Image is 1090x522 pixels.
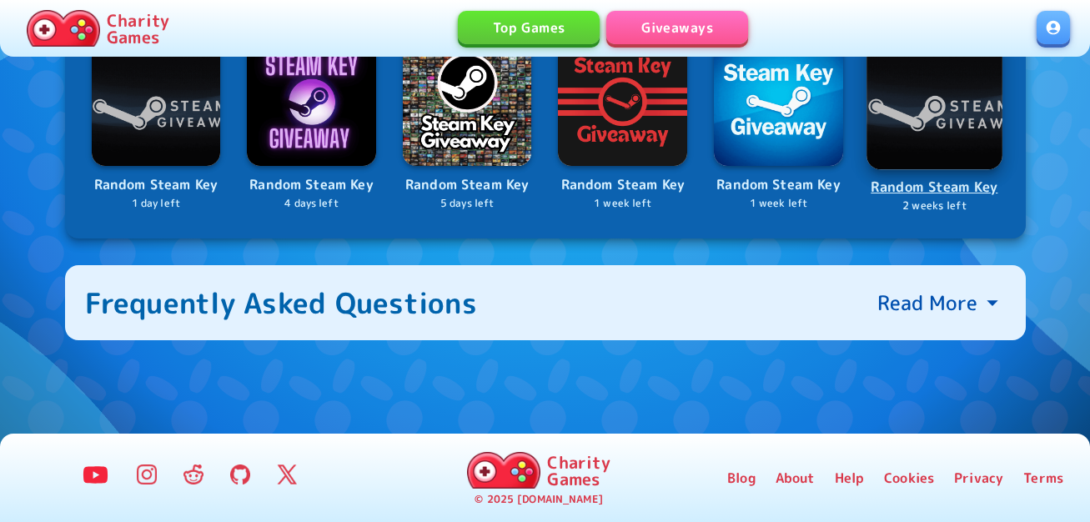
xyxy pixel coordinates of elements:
[403,196,532,212] p: 5 days left
[558,38,687,167] img: Logo
[714,38,843,212] a: LogoRandom Steam Key1 week left
[558,196,687,212] p: 1 week left
[107,12,169,45] p: Charity Games
[868,198,1001,213] p: 2 weeks left
[20,7,176,50] a: Charity Games
[558,174,687,196] p: Random Steam Key
[230,464,250,484] img: GitHub Logo
[92,38,221,167] img: Logo
[137,464,157,484] img: Instagram Logo
[866,33,1002,169] img: Logo
[877,289,977,316] p: Read More
[92,38,221,212] a: LogoRandom Steam Key1 day left
[183,464,203,484] img: Reddit Logo
[403,38,532,212] a: LogoRandom Steam Key5 days left
[247,38,376,212] a: LogoRandom Steam Key4 days left
[475,492,602,508] p: © 2025 [DOMAIN_NAME]
[458,11,600,44] a: Top Games
[954,468,1003,488] a: Privacy
[1023,468,1063,488] a: Terms
[776,468,815,488] a: About
[92,196,221,212] p: 1 day left
[92,174,221,196] p: Random Steam Key
[27,10,100,47] img: Charity.Games
[65,265,1026,340] button: Frequently Asked QuestionsRead More
[868,176,1001,198] p: Random Steam Key
[85,285,478,320] div: Frequently Asked Questions
[247,38,376,167] img: Logo
[884,468,934,488] a: Cookies
[460,449,616,492] a: Charity Games
[606,11,748,44] a: Giveaways
[277,464,297,484] img: Twitter Logo
[714,174,843,196] p: Random Steam Key
[868,35,1001,214] a: LogoRandom Steam Key2 weeks left
[403,174,532,196] p: Random Steam Key
[547,454,610,487] p: Charity Games
[247,174,376,196] p: Random Steam Key
[714,196,843,212] p: 1 week left
[467,452,540,489] img: Charity.Games
[714,38,843,167] img: Logo
[727,468,756,488] a: Blog
[835,468,865,488] a: Help
[558,38,687,212] a: LogoRandom Steam Key1 week left
[247,196,376,212] p: 4 days left
[403,38,532,167] img: Logo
